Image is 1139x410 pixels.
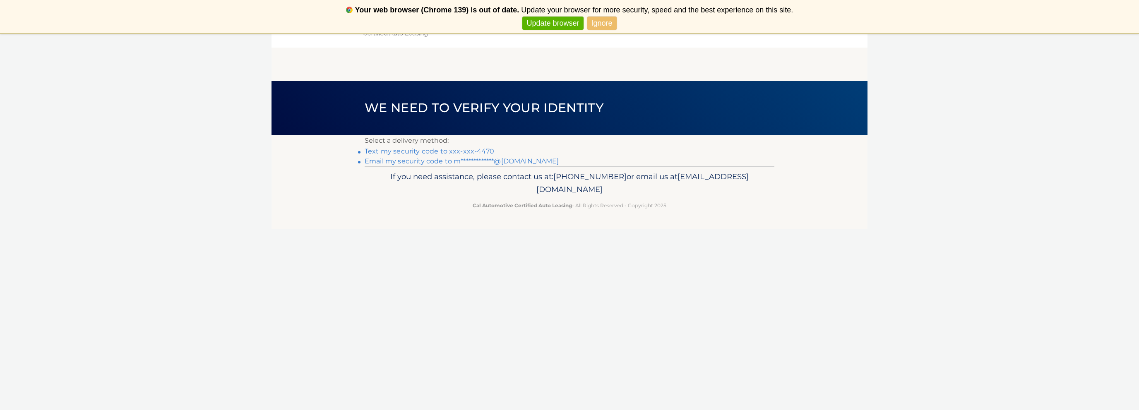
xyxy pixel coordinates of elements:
[365,147,494,155] a: Text my security code to xxx-xxx-4470
[370,201,769,210] p: - All Rights Reserved - Copyright 2025
[365,135,774,146] p: Select a delivery method:
[365,100,603,115] span: We need to verify your identity
[522,17,583,30] a: Update browser
[587,17,617,30] a: Ignore
[521,6,793,14] span: Update your browser for more security, speed and the best experience on this site.
[355,6,519,14] b: Your web browser (Chrome 139) is out of date.
[553,172,627,181] span: [PHONE_NUMBER]
[473,202,572,209] strong: Cal Automotive Certified Auto Leasing
[370,170,769,197] p: If you need assistance, please contact us at: or email us at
